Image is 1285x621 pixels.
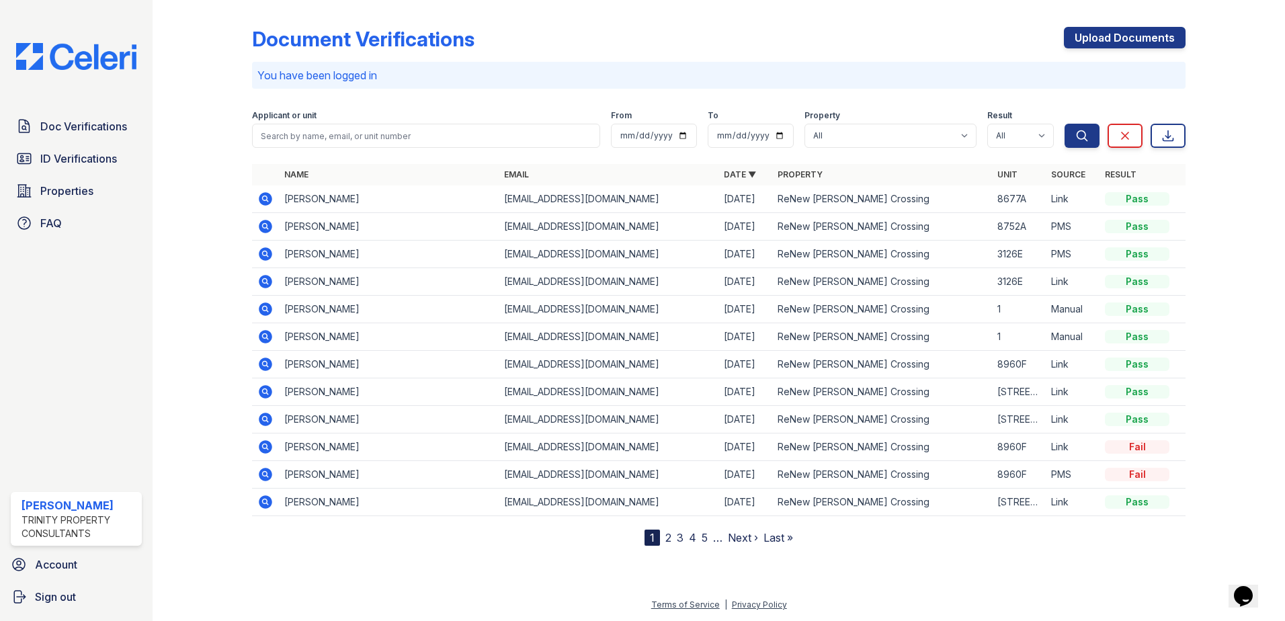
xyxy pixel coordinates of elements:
[645,530,660,546] div: 1
[284,169,308,179] a: Name
[1105,413,1169,426] div: Pass
[772,433,992,461] td: ReNew [PERSON_NAME] Crossing
[279,268,499,296] td: [PERSON_NAME]
[702,531,708,544] a: 5
[40,118,127,134] span: Doc Verifications
[499,378,718,406] td: [EMAIL_ADDRESS][DOMAIN_NAME]
[11,210,142,237] a: FAQ
[499,461,718,489] td: [EMAIL_ADDRESS][DOMAIN_NAME]
[1105,192,1169,206] div: Pass
[1105,220,1169,233] div: Pass
[718,489,772,516] td: [DATE]
[732,599,787,610] a: Privacy Policy
[40,215,62,231] span: FAQ
[992,185,1046,213] td: 8677A
[252,110,317,121] label: Applicant or unit
[718,461,772,489] td: [DATE]
[772,406,992,433] td: ReNew [PERSON_NAME] Crossing
[718,433,772,461] td: [DATE]
[1105,440,1169,454] div: Fail
[992,433,1046,461] td: 8960F
[252,27,474,51] div: Document Verifications
[772,185,992,213] td: ReNew [PERSON_NAME] Crossing
[279,323,499,351] td: [PERSON_NAME]
[279,406,499,433] td: [PERSON_NAME]
[499,213,718,241] td: [EMAIL_ADDRESS][DOMAIN_NAME]
[1046,406,1100,433] td: Link
[1105,169,1136,179] a: Result
[1105,358,1169,371] div: Pass
[11,145,142,172] a: ID Verifications
[718,185,772,213] td: [DATE]
[992,323,1046,351] td: 1
[772,213,992,241] td: ReNew [PERSON_NAME] Crossing
[1046,351,1100,378] td: Link
[778,169,823,179] a: Property
[279,296,499,323] td: [PERSON_NAME]
[35,589,76,605] span: Sign out
[689,531,696,544] a: 4
[1105,330,1169,343] div: Pass
[718,351,772,378] td: [DATE]
[1105,275,1169,288] div: Pass
[724,169,756,179] a: Date ▼
[252,124,600,148] input: Search by name, email, or unit number
[499,489,718,516] td: [EMAIL_ADDRESS][DOMAIN_NAME]
[499,185,718,213] td: [EMAIL_ADDRESS][DOMAIN_NAME]
[772,296,992,323] td: ReNew [PERSON_NAME] Crossing
[5,551,147,578] a: Account
[1046,323,1100,351] td: Manual
[22,513,136,540] div: Trinity Property Consultants
[1046,213,1100,241] td: PMS
[1046,461,1100,489] td: PMS
[5,583,147,610] a: Sign out
[1105,495,1169,509] div: Pass
[499,351,718,378] td: [EMAIL_ADDRESS][DOMAIN_NAME]
[992,406,1046,433] td: [STREET_ADDRESS]
[1046,241,1100,268] td: PMS
[987,110,1012,121] label: Result
[665,531,671,544] a: 2
[677,531,683,544] a: 3
[499,433,718,461] td: [EMAIL_ADDRESS][DOMAIN_NAME]
[279,351,499,378] td: [PERSON_NAME]
[1105,247,1169,261] div: Pass
[499,323,718,351] td: [EMAIL_ADDRESS][DOMAIN_NAME]
[22,497,136,513] div: [PERSON_NAME]
[279,213,499,241] td: [PERSON_NAME]
[499,241,718,268] td: [EMAIL_ADDRESS][DOMAIN_NAME]
[772,489,992,516] td: ReNew [PERSON_NAME] Crossing
[1051,169,1085,179] a: Source
[718,406,772,433] td: [DATE]
[992,461,1046,489] td: 8960F
[992,268,1046,296] td: 3126E
[772,378,992,406] td: ReNew [PERSON_NAME] Crossing
[499,296,718,323] td: [EMAIL_ADDRESS][DOMAIN_NAME]
[279,461,499,489] td: [PERSON_NAME]
[1046,378,1100,406] td: Link
[1046,433,1100,461] td: Link
[1046,268,1100,296] td: Link
[718,268,772,296] td: [DATE]
[1105,385,1169,399] div: Pass
[718,241,772,268] td: [DATE]
[1046,185,1100,213] td: Link
[279,378,499,406] td: [PERSON_NAME]
[1105,302,1169,316] div: Pass
[772,323,992,351] td: ReNew [PERSON_NAME] Crossing
[279,241,499,268] td: [PERSON_NAME]
[772,268,992,296] td: ReNew [PERSON_NAME] Crossing
[772,241,992,268] td: ReNew [PERSON_NAME] Crossing
[279,489,499,516] td: [PERSON_NAME]
[499,406,718,433] td: [EMAIL_ADDRESS][DOMAIN_NAME]
[279,433,499,461] td: [PERSON_NAME]
[499,268,718,296] td: [EMAIL_ADDRESS][DOMAIN_NAME]
[728,531,758,544] a: Next ›
[992,351,1046,378] td: 8960F
[35,556,77,573] span: Account
[992,213,1046,241] td: 8752A
[1105,468,1169,481] div: Fail
[804,110,840,121] label: Property
[718,213,772,241] td: [DATE]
